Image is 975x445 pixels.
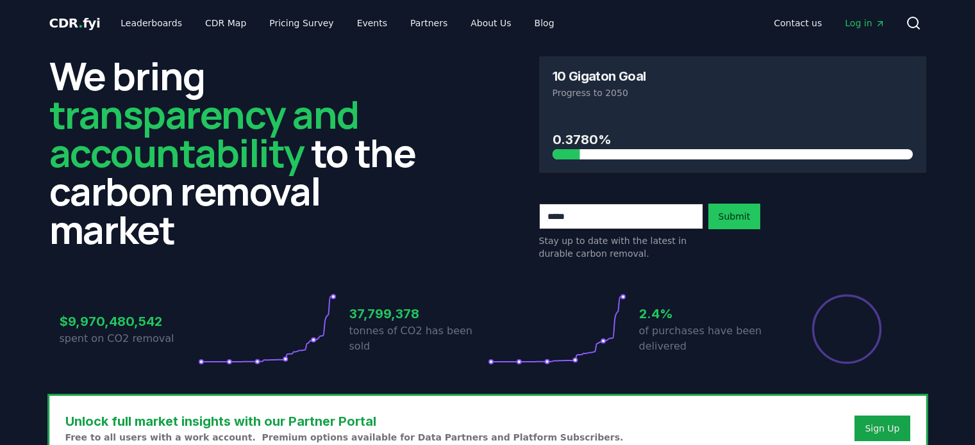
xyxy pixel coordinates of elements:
a: Pricing Survey [259,12,344,35]
a: Blog [524,12,565,35]
a: Sign Up [865,422,899,435]
p: of purchases have been delivered [639,323,778,354]
span: . [78,15,83,31]
a: About Us [460,12,521,35]
h3: 37,799,378 [349,304,488,323]
h3: Unlock full market insights with our Partner Portal [65,412,624,431]
nav: Main [763,12,895,35]
p: tonnes of CO2 has been sold [349,323,488,354]
h3: $9,970,480,542 [60,312,198,331]
h3: 10 Gigaton Goal [553,70,646,83]
p: Free to all users with a work account. Premium options available for Data Partners and Platform S... [65,431,624,444]
a: CDR.fyi [49,14,101,32]
a: Leaderboards [110,12,192,35]
nav: Main [110,12,564,35]
span: CDR fyi [49,15,101,31]
a: Partners [400,12,458,35]
a: Events [347,12,397,35]
p: Progress to 2050 [553,86,913,99]
div: Percentage of sales delivered [811,293,883,365]
button: Submit [708,204,761,229]
a: CDR Map [195,12,256,35]
a: Log in [835,12,895,35]
span: transparency and accountability [49,88,359,179]
h3: 0.3780% [553,130,913,149]
button: Sign Up [854,416,910,441]
h3: 2.4% [639,304,778,323]
h2: We bring to the carbon removal market [49,56,437,248]
p: Stay up to date with the latest in durable carbon removal. [539,234,703,260]
p: spent on CO2 removal [60,331,198,346]
span: Log in [845,17,885,29]
a: Contact us [763,12,832,35]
